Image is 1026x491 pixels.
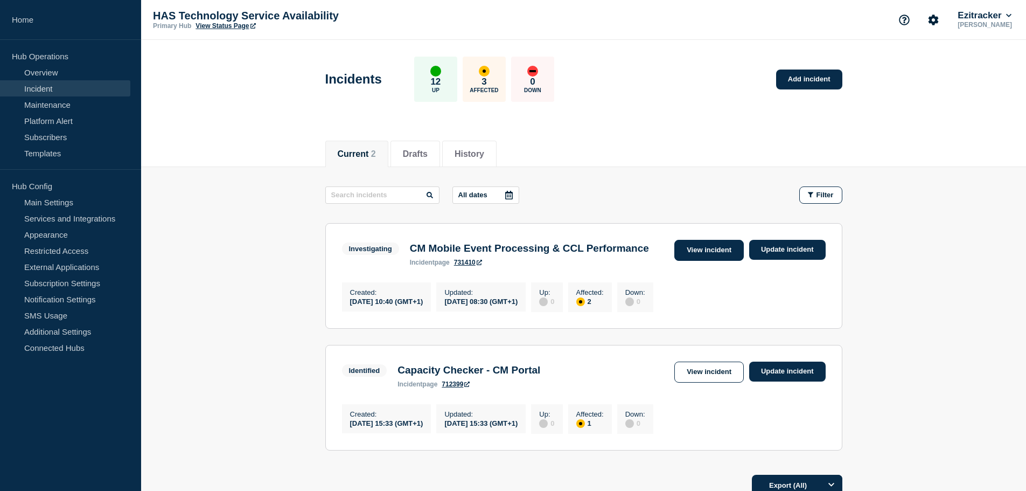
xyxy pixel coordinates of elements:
[539,419,548,428] div: disabled
[776,70,842,89] a: Add incident
[325,72,382,87] h1: Incidents
[539,418,554,428] div: 0
[325,186,439,204] input: Search incidents
[749,240,826,260] a: Update incident
[153,10,368,22] p: HAS Technology Service Availability
[444,418,518,427] div: [DATE] 15:33 (GMT+1)
[397,381,422,388] span: incident
[196,22,255,30] a: View Status Page
[350,418,423,427] div: [DATE] 15:33 (GMT+1)
[799,186,842,204] button: Filter
[749,362,826,382] a: Update incident
[539,296,554,306] div: 0
[524,87,541,93] p: Down
[481,77,486,87] p: 3
[576,288,604,296] p: Affected :
[444,296,518,306] div: [DATE] 08:30 (GMT+1)
[576,419,585,428] div: affected
[625,418,645,428] div: 0
[397,364,540,376] h3: Capacity Checker - CM Portal
[576,298,585,306] div: affected
[350,288,423,296] p: Created :
[625,288,645,296] p: Down :
[350,410,423,418] p: Created :
[530,77,535,87] p: 0
[955,21,1014,29] p: [PERSON_NAME]
[342,243,399,255] span: Investigating
[442,381,470,388] a: 712399
[625,419,634,428] div: disabled
[458,191,487,199] p: All dates
[893,9,916,31] button: Support
[454,259,482,266] a: 731410
[625,296,645,306] div: 0
[625,410,645,418] p: Down :
[397,381,437,388] p: page
[371,149,376,158] span: 2
[444,288,518,296] p: Updated :
[430,77,441,87] p: 12
[470,87,498,93] p: Affected
[338,149,376,159] button: Current 2
[674,240,744,261] a: View incident
[403,149,428,159] button: Drafts
[410,259,450,266] p: page
[153,22,191,30] p: Primary Hub
[576,296,604,306] div: 2
[674,362,744,383] a: View incident
[455,149,484,159] button: History
[539,288,554,296] p: Up :
[479,66,490,77] div: affected
[410,243,649,254] h3: CM Mobile Event Processing & CCL Performance
[576,410,604,418] p: Affected :
[444,410,518,418] p: Updated :
[350,296,423,306] div: [DATE] 10:40 (GMT+1)
[410,259,435,266] span: incident
[816,191,834,199] span: Filter
[430,66,441,77] div: up
[452,186,519,204] button: All dates
[539,410,554,418] p: Up :
[342,364,387,377] span: Identified
[922,9,945,31] button: Account settings
[527,66,538,77] div: down
[955,10,1014,21] button: Ezitracker
[576,418,604,428] div: 1
[625,298,634,306] div: disabled
[432,87,439,93] p: Up
[539,298,548,306] div: disabled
